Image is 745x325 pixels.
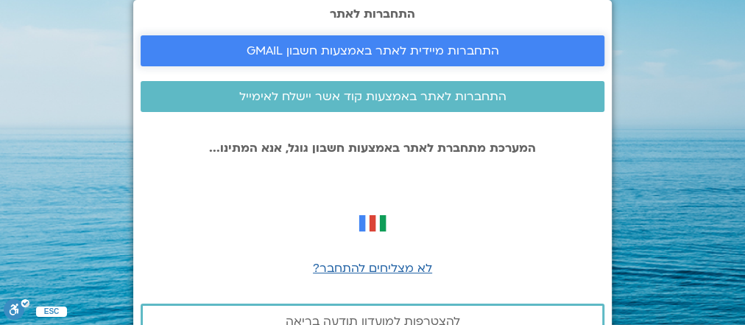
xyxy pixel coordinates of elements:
[313,260,432,276] a: לא מצליחים להתחבר?
[239,90,506,103] span: התחברות לאתר באמצעות קוד אשר יישלח לאימייל
[141,7,604,21] h2: התחברות לאתר
[247,44,499,57] span: התחברות מיידית לאתר באמצעות חשבון GMAIL
[141,81,604,112] a: התחברות לאתר באמצעות קוד אשר יישלח לאימייל
[141,35,604,66] a: התחברות מיידית לאתר באמצעות חשבון GMAIL
[141,141,604,155] p: המערכת מתחברת לאתר באמצעות חשבון גוגל, אנא המתינו...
